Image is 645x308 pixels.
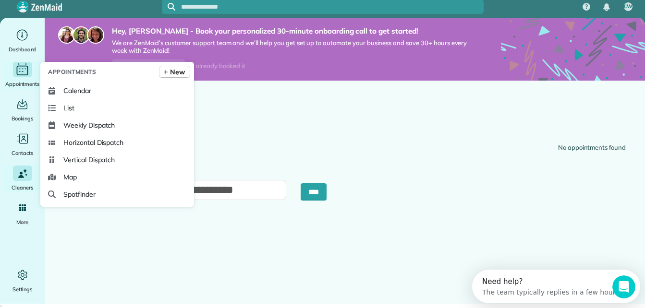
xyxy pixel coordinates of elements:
[63,120,115,130] span: Weekly Dispatch
[63,138,123,147] span: Horizontal Dispatch
[187,60,251,72] div: I already booked it
[4,166,41,192] a: Cleaners
[4,4,177,30] div: Open Intercom Messenger
[48,67,96,77] span: Appointments
[63,103,74,113] span: List
[4,27,41,54] a: Dashboard
[162,3,175,11] button: Focus search
[612,275,635,298] iframe: Intercom live chat
[63,155,115,165] span: Vertical Dispatch
[44,99,190,117] a: List
[168,3,175,11] svg: Focus search
[4,131,41,158] a: Contacts
[112,59,185,72] a: Pick a day and time
[4,62,41,89] a: Appointments
[4,267,41,294] a: Settings
[112,39,472,55] span: We are ZenMaid’s customer support team and we’ll help you get set up to automate your business an...
[159,66,190,78] a: New
[64,157,338,166] h4: Show Appointments
[44,168,190,186] a: Map
[12,284,33,294] span: Settings
[44,134,190,151] a: Horizontal Dispatch
[44,117,190,134] a: Weekly Dispatch
[63,172,77,182] span: Map
[472,270,640,303] iframe: Intercom live chat discovery launcher
[63,190,96,199] span: Spotfinder
[44,186,190,203] a: Spotfinder
[4,96,41,123] a: Bookings
[12,114,34,123] span: Bookings
[558,143,626,153] div: No appointments found
[112,26,472,36] strong: Hey, [PERSON_NAME] - Book your personalized 30-minute onboarding call to get started!
[58,26,75,44] img: maria-72a9807cf96188c08ef61303f053569d2e2a8a1cde33d635c8a3ac13582a053d.jpg
[87,26,104,44] img: michelle-19f622bdf1676172e81f8f8fba1fb50e276960ebfe0243fe18214015130c80e4.jpg
[170,67,185,77] span: New
[44,151,190,168] a: Vertical Dispatch
[10,16,149,26] div: The team typically replies in a few hours.
[16,217,28,227] span: More
[12,148,33,158] span: Contacts
[63,86,91,95] span: Calendar
[44,82,190,99] a: Calendar
[624,3,633,11] span: CW
[10,8,149,16] div: Need help?
[9,45,36,54] span: Dashboard
[5,79,40,89] span: Appointments
[73,26,90,44] img: jorge-587dff0eeaa6aab1f244e6dc62b8924c3b6ad411094392a53c71c6c4a576187d.jpg
[12,183,33,192] span: Cleaners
